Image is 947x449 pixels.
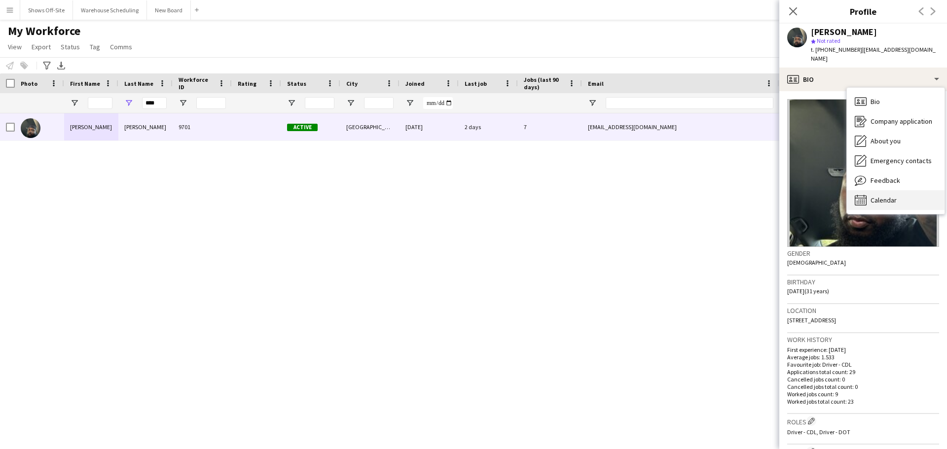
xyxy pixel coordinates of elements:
[847,190,945,210] div: Calendar
[142,97,167,109] input: Last Name Filter Input
[811,28,877,36] div: [PERSON_NAME]
[400,113,459,140] div: [DATE]
[196,97,226,109] input: Workforce ID Filter Input
[57,40,84,53] a: Status
[287,99,296,107] button: Open Filter Menu
[787,383,939,390] p: Cancelled jobs total count: 0
[847,171,945,190] div: Feedback
[811,46,862,53] span: t. [PHONE_NUMBER]
[787,249,939,258] h3: Gender
[340,113,400,140] div: [GEOGRAPHIC_DATA]
[8,24,80,38] span: My Workforce
[817,37,840,44] span: Not rated
[61,42,80,51] span: Status
[871,176,900,185] span: Feedback
[179,76,214,91] span: Workforce ID
[787,376,939,383] p: Cancelled jobs count: 0
[147,0,191,20] button: New Board
[70,80,100,87] span: First Name
[305,97,334,109] input: Status Filter Input
[871,97,880,106] span: Bio
[787,277,939,286] h3: Birthday
[518,113,582,140] div: 7
[787,287,829,295] span: [DATE] (31 years)
[847,92,945,111] div: Bio
[847,111,945,131] div: Company application
[787,335,939,344] h3: Work history
[21,80,37,87] span: Photo
[871,137,901,145] span: About you
[787,306,939,315] h3: Location
[787,428,850,436] span: Driver - CDL, Driver - DOT
[787,398,939,405] p: Worked jobs total count: 23
[73,0,147,20] button: Warehouse Scheduling
[110,42,132,51] span: Comms
[871,117,932,126] span: Company application
[787,390,939,398] p: Worked jobs count: 9
[41,60,53,71] app-action-btn: Advanced filters
[811,46,936,62] span: | [EMAIL_ADDRESS][DOMAIN_NAME]
[871,196,897,205] span: Calendar
[779,68,947,91] div: Bio
[423,97,453,109] input: Joined Filter Input
[124,80,153,87] span: Last Name
[871,156,932,165] span: Emergency contacts
[179,99,187,107] button: Open Filter Menu
[582,113,779,140] div: [EMAIL_ADDRESS][DOMAIN_NAME]
[90,42,100,51] span: Tag
[787,361,939,368] p: Favourite job: Driver - CDL
[55,60,67,71] app-action-btn: Export XLSX
[287,124,318,131] span: Active
[238,80,256,87] span: Rating
[287,80,306,87] span: Status
[787,353,939,361] p: Average jobs: 1.533
[405,80,425,87] span: Joined
[787,259,846,266] span: [DEMOGRAPHIC_DATA]
[4,40,26,53] a: View
[124,99,133,107] button: Open Filter Menu
[588,80,604,87] span: Email
[524,76,564,91] span: Jobs (last 90 days)
[787,346,939,353] p: First experience: [DATE]
[847,151,945,171] div: Emergency contacts
[787,316,836,324] span: [STREET_ADDRESS]
[21,118,40,138] img: DeShawn Nedd
[8,42,22,51] span: View
[106,40,136,53] a: Comms
[787,99,939,247] img: Crew avatar or photo
[32,42,51,51] span: Export
[346,80,358,87] span: City
[588,99,597,107] button: Open Filter Menu
[847,131,945,151] div: About you
[28,40,55,53] a: Export
[364,97,394,109] input: City Filter Input
[459,113,518,140] div: 2 days
[86,40,104,53] a: Tag
[606,97,773,109] input: Email Filter Input
[787,416,939,426] h3: Roles
[405,99,414,107] button: Open Filter Menu
[779,5,947,18] h3: Profile
[118,113,173,140] div: [PERSON_NAME]
[20,0,73,20] button: Shows Off-Site
[173,113,232,140] div: 9701
[64,113,118,140] div: [PERSON_NAME]
[787,368,939,376] p: Applications total count: 29
[465,80,487,87] span: Last job
[70,99,79,107] button: Open Filter Menu
[346,99,355,107] button: Open Filter Menu
[88,97,112,109] input: First Name Filter Input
